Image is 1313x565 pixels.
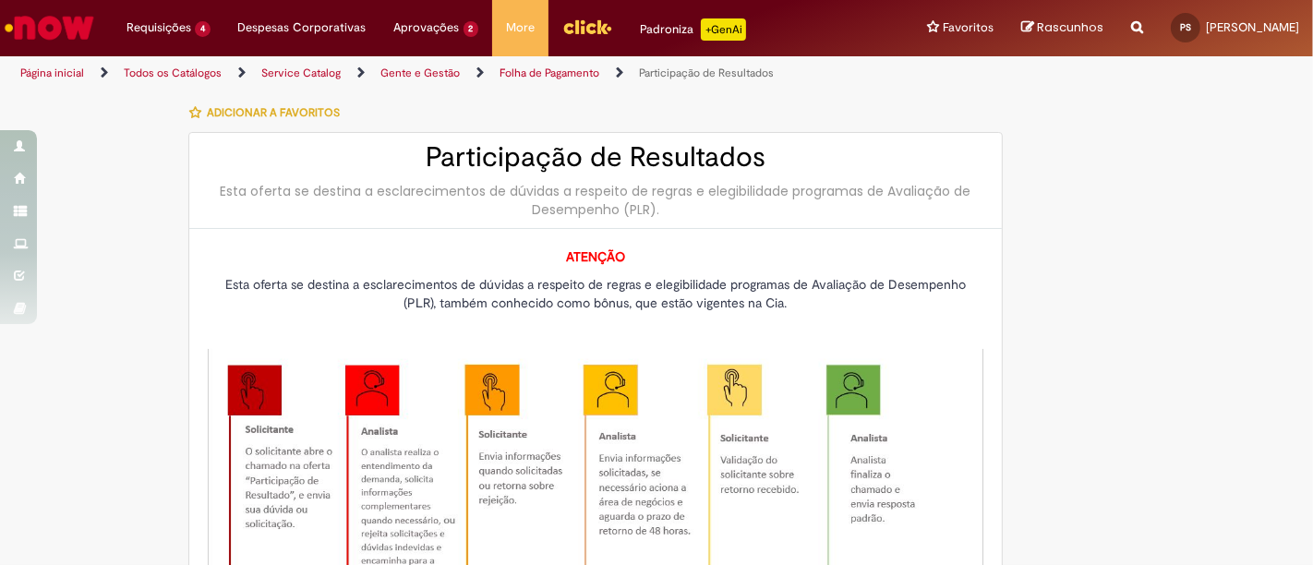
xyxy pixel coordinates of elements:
p: +GenAi [701,18,746,41]
strong: ATENÇÃO [566,248,625,265]
a: Folha de Pagamento [500,66,599,80]
span: Adicionar a Favoritos [207,105,340,120]
span: 2 [464,21,479,37]
span: 4 [195,21,211,37]
ul: Trilhas de página [14,56,861,90]
a: Service Catalog [261,66,341,80]
span: Requisições [126,18,191,37]
div: Padroniza [640,18,746,41]
span: [PERSON_NAME] [1206,19,1299,35]
a: Página inicial [20,66,84,80]
a: Todos os Catálogos [124,66,222,80]
button: Adicionar a Favoritos [188,93,350,132]
img: ServiceNow [2,9,97,46]
img: click_logo_yellow_360x200.png [562,13,612,41]
a: Participação de Resultados [639,66,774,80]
span: Despesas Corporativas [238,18,367,37]
p: Esta oferta se destina a esclarecimentos de dúvidas a respeito de regras e elegibilidade programa... [208,275,983,312]
h2: Participação de Resultados [208,142,983,173]
span: Rascunhos [1037,18,1103,36]
a: Rascunhos [1021,19,1103,37]
span: Aprovações [394,18,460,37]
span: Favoritos [943,18,994,37]
a: Gente e Gestão [380,66,460,80]
span: PS [1180,21,1191,33]
div: Esta oferta se destina a esclarecimentos de dúvidas a respeito de regras e elegibilidade programa... [208,182,983,219]
span: More [506,18,535,37]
